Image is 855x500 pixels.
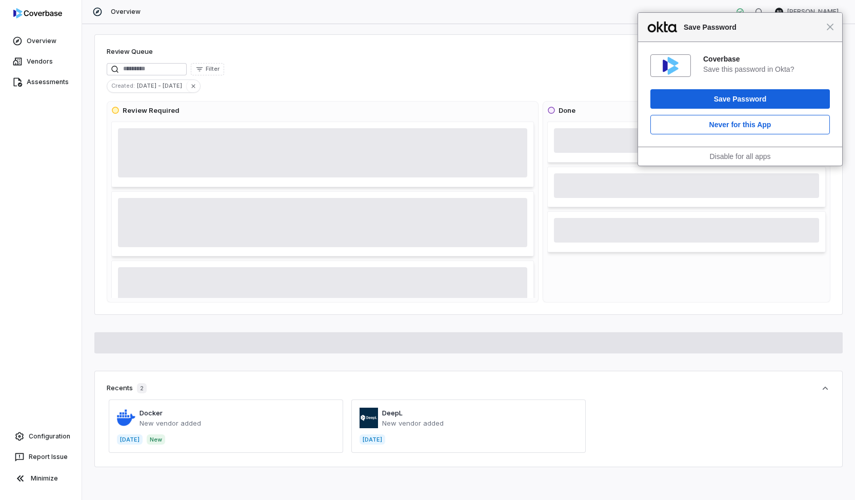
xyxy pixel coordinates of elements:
[4,468,77,489] button: Minimize
[191,63,224,75] button: Filter
[107,81,137,90] span: Created :
[107,383,830,393] button: Recents2
[2,52,79,71] a: Vendors
[111,8,141,16] span: Overview
[775,8,783,16] span: RS
[107,47,153,57] h1: Review Queue
[663,57,679,75] img: 3VltHMAAAAGSURBVAMA3mEt7l5kkUMAAAAASUVORK5CYII=
[206,65,220,73] span: Filter
[107,383,147,393] div: Recents
[140,409,163,417] a: Docker
[123,106,180,116] h3: Review Required
[709,152,770,161] a: Disable for all apps
[650,89,830,109] button: Save Password
[382,409,403,417] a: DeepL
[2,32,79,50] a: Overview
[559,106,575,116] h3: Done
[787,8,839,16] span: [PERSON_NAME]
[137,383,147,393] span: 2
[650,115,830,134] button: Never for this App
[703,54,830,64] div: Coverbase
[769,4,845,19] button: RS[PERSON_NAME]
[826,23,834,31] span: Close
[4,427,77,446] a: Configuration
[137,81,186,90] span: [DATE] - [DATE]
[679,21,826,33] span: Save Password
[2,73,79,91] a: Assessments
[703,65,830,74] div: Save this password in Okta?
[4,448,77,466] button: Report Issue
[13,8,62,18] img: logo-D7KZi-bG.svg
